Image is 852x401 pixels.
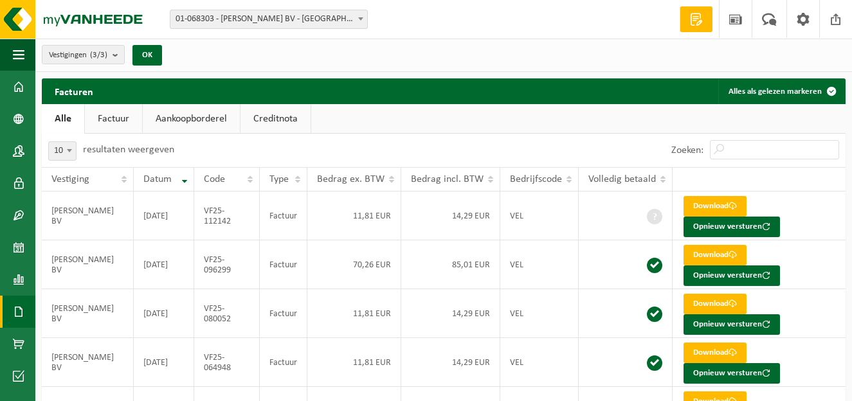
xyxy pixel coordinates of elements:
td: [PERSON_NAME] BV [42,240,134,289]
span: Type [269,174,289,184]
td: 70,26 EUR [307,240,401,289]
td: Factuur [260,240,307,289]
span: 01-068303 - SAELENS CLAUDE BV - HARELBEKE [170,10,367,28]
span: 10 [48,141,77,161]
td: [DATE] [134,192,195,240]
td: VF25-080052 [194,289,260,338]
td: [PERSON_NAME] BV [42,192,134,240]
td: 11,81 EUR [307,338,401,387]
a: Download [684,343,747,363]
a: Download [684,245,747,265]
a: Download [684,196,747,217]
button: Opnieuw versturen [684,314,780,335]
td: [PERSON_NAME] BV [42,289,134,338]
span: Bedrijfscode [510,174,562,184]
td: [DATE] [134,240,195,289]
td: [DATE] [134,338,195,387]
a: Alle [42,104,84,134]
td: 14,29 EUR [401,338,500,387]
td: 11,81 EUR [307,289,401,338]
button: Opnieuw versturen [684,217,780,237]
button: Opnieuw versturen [684,265,780,286]
button: OK [132,45,162,66]
td: 11,81 EUR [307,192,401,240]
td: VEL [500,338,579,387]
span: Code [204,174,225,184]
label: Zoeken: [671,145,703,156]
td: VF25-112142 [194,192,260,240]
a: Factuur [85,104,142,134]
a: Aankoopborderel [143,104,240,134]
td: Factuur [260,338,307,387]
button: Opnieuw versturen [684,363,780,384]
span: Bedrag incl. BTW [411,174,484,184]
count: (3/3) [90,51,107,59]
td: 85,01 EUR [401,240,500,289]
td: 14,29 EUR [401,192,500,240]
a: Creditnota [240,104,311,134]
a: Download [684,294,747,314]
span: Vestiging [51,174,89,184]
button: Vestigingen(3/3) [42,45,125,64]
td: VF25-096299 [194,240,260,289]
span: Volledig betaald [588,174,656,184]
td: VF25-064948 [194,338,260,387]
td: VEL [500,192,579,240]
span: Bedrag ex. BTW [317,174,385,184]
span: Datum [143,174,172,184]
td: Factuur [260,289,307,338]
td: Factuur [260,192,307,240]
td: [PERSON_NAME] BV [42,338,134,387]
label: resultaten weergeven [83,145,174,155]
span: 10 [49,142,76,160]
h2: Facturen [42,78,106,103]
td: VEL [500,240,579,289]
td: [DATE] [134,289,195,338]
td: VEL [500,289,579,338]
span: 01-068303 - SAELENS CLAUDE BV - HARELBEKE [170,10,368,29]
td: 14,29 EUR [401,289,500,338]
span: Vestigingen [49,46,107,65]
button: Alles als gelezen markeren [718,78,844,104]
